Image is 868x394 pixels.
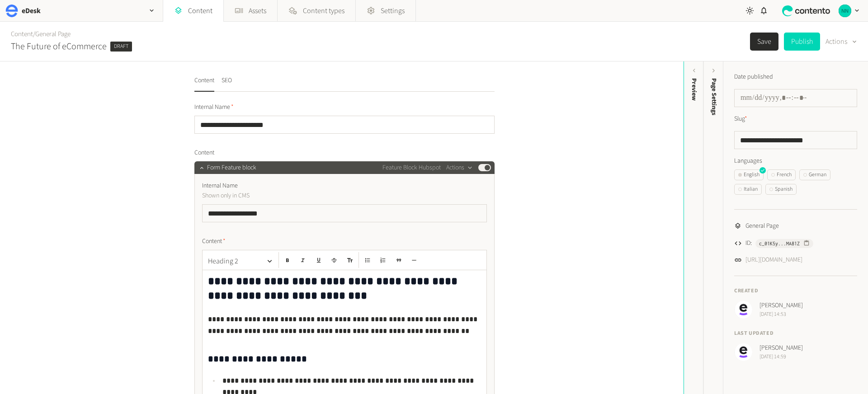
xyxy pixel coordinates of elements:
span: Content types [303,5,344,16]
img: Nikola Nikolov [839,5,851,17]
span: Form Feature block [207,163,256,173]
h4: Created [734,287,857,295]
span: / [33,29,35,39]
button: Spanish [765,184,797,195]
button: French [767,169,796,180]
button: Actions [446,162,473,173]
span: [DATE] 14:59 [759,353,803,361]
div: Italian [738,185,758,193]
h4: Last updated [734,329,857,338]
label: Languages [734,156,857,166]
span: General Page [745,221,779,231]
div: French [771,171,792,179]
span: [PERSON_NAME] [759,343,803,353]
button: Actions [826,33,857,51]
p: Shown only in CMS [202,191,408,201]
span: Draft [110,42,132,52]
span: Settings [381,5,405,16]
span: Page Settings [709,78,719,115]
button: Save [750,33,778,51]
span: Content [194,148,214,158]
button: Heading 2 [204,252,277,270]
label: Date published [734,72,773,82]
div: English [738,171,759,179]
label: Slug [734,114,747,124]
a: General Page [35,29,71,39]
span: Feature Block Hubspot [382,163,441,173]
div: Spanish [769,185,793,193]
span: Internal Name [202,181,238,191]
button: Italian [734,184,762,195]
button: Content [194,76,214,92]
img: Unni Nambiar [734,343,752,361]
img: Unni Nambiar [734,300,752,319]
button: German [799,169,830,180]
button: English [734,169,764,180]
div: Preview [689,78,699,101]
span: [DATE] 14:53 [759,310,803,319]
img: eDesk [5,5,18,17]
span: [PERSON_NAME] [759,301,803,310]
button: Publish [784,33,820,51]
h2: eDesk [22,5,41,16]
a: Content [11,29,33,39]
button: c_01K5y...MA81Z [755,239,813,248]
span: Internal Name [194,103,234,112]
div: German [803,171,826,179]
h2: The Future of eCommerce [11,40,107,53]
a: [URL][DOMAIN_NAME] [745,255,802,265]
span: Content [202,237,226,246]
span: ID: [745,239,752,248]
span: c_01K5y...MA81Z [759,239,800,248]
button: SEO [222,76,232,92]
